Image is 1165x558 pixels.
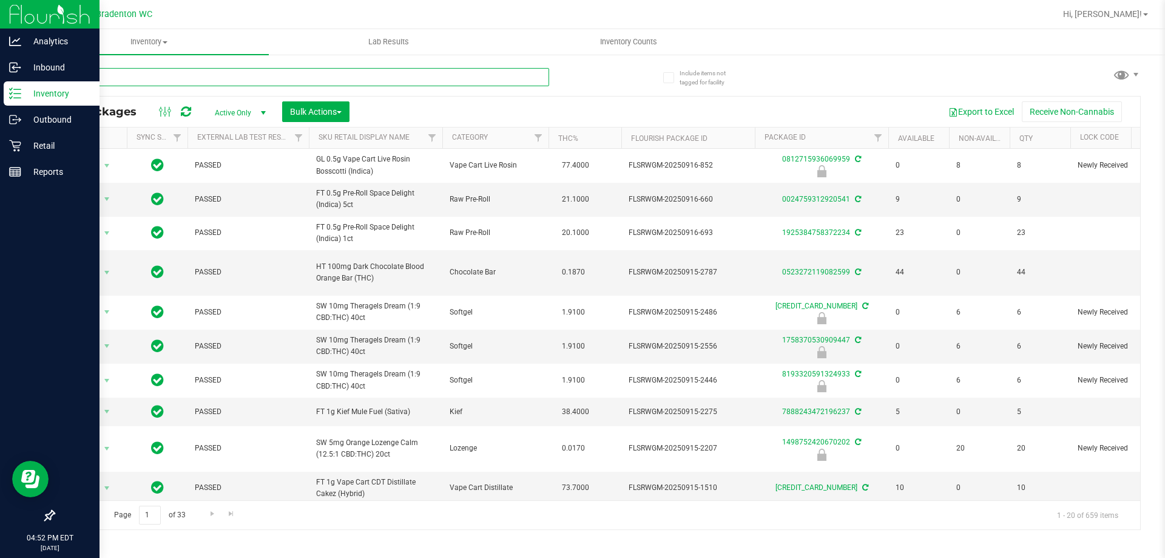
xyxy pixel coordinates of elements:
inline-svg: Inventory [9,87,21,100]
span: FLSRWGM-20250915-2556 [629,341,748,352]
inline-svg: Inbound [9,61,21,73]
span: select [100,304,115,321]
span: 20 [956,443,1002,454]
span: FLSRWGM-20250915-2486 [629,307,748,318]
span: In Sync [151,157,164,174]
span: In Sync [151,264,164,281]
span: PASSED [195,406,302,418]
a: [CREDIT_CARD_NUMBER] [775,483,857,492]
span: select [100,225,115,242]
a: 1758370530909447 [782,336,850,344]
span: 44 [1017,267,1063,278]
span: FLSRWGM-20250915-2787 [629,267,748,278]
span: Newly Received [1078,160,1154,171]
span: 0 [896,341,942,352]
span: 0 [956,227,1002,239]
span: Lozenge [450,443,541,454]
span: In Sync [151,304,164,321]
a: THC% [558,134,578,143]
inline-svg: Outbound [9,114,21,126]
button: Receive Non-Cannabis [1022,101,1122,122]
span: In Sync [151,338,164,355]
a: Filter [422,128,442,148]
span: PASSED [195,443,302,454]
span: PASSED [195,227,302,239]
p: Inventory [21,86,94,101]
span: Raw Pre-Roll [450,194,541,205]
span: HT 100mg Dark Chocolate Blood Orange Bar (THC) [316,261,435,284]
div: Newly Received [753,312,890,324]
span: PASSED [195,482,302,494]
button: Bulk Actions [282,101,349,122]
span: Sync from Compliance System [853,407,861,416]
span: 0 [896,443,942,454]
span: select [100,480,115,497]
span: 0 [956,406,1002,418]
span: 0 [956,482,1002,494]
span: Bulk Actions [290,107,342,117]
span: Sync from Compliance System [853,268,861,276]
a: Category [452,133,488,141]
button: Export to Excel [940,101,1022,122]
div: Newly Received [753,380,890,392]
span: FLSRWGM-20250916-660 [629,194,748,205]
span: PASSED [195,341,302,352]
span: Sync from Compliance System [853,228,861,237]
span: All Packages [63,105,149,118]
span: GL 0.5g Vape Cart Live Rosin Bosscotti (Indica) [316,154,435,177]
span: select [100,403,115,420]
p: 04:52 PM EDT [5,532,94,543]
a: Inventory Counts [508,29,748,55]
span: 8 [1017,160,1063,171]
a: Qty [1019,134,1033,143]
span: FLSRWGM-20250915-1510 [629,482,748,494]
a: Filter [289,128,309,148]
span: In Sync [151,372,164,389]
span: Sync from Compliance System [853,438,861,446]
a: Lab Results [269,29,508,55]
a: Lock Code [1080,133,1119,141]
p: Retail [21,138,94,153]
a: Non-Available [959,134,1013,143]
div: Newly Received [753,165,890,177]
span: 23 [896,227,942,239]
span: 21.1000 [556,191,595,208]
span: 6 [956,307,1002,318]
span: Chocolate Bar [450,267,541,278]
span: FLSRWGM-20250915-2446 [629,375,748,386]
p: [DATE] [5,543,94,553]
span: FT 1g Vape Cart CDT Distillate Cakez (Hybrid) [316,477,435,500]
span: 1.9100 [556,304,591,321]
span: 10 [1017,482,1063,494]
span: In Sync [151,191,164,208]
span: FLSRWGM-20250915-2275 [629,406,748,418]
span: 6 [956,375,1002,386]
span: select [100,264,115,281]
a: 0523272119082599 [782,268,850,276]
span: In Sync [151,224,164,241]
span: select [100,338,115,355]
span: 77.4000 [556,157,595,174]
p: Inbound [21,60,94,75]
span: FLSRWGM-20250915-2207 [629,443,748,454]
span: 0 [956,267,1002,278]
a: [CREDIT_CARD_NUMBER] [775,302,857,310]
a: 1925384758372234 [782,228,850,237]
span: 1 - 20 of 659 items [1047,506,1128,524]
span: 0 [956,194,1002,205]
a: Filter [167,128,187,148]
span: 38.4000 [556,403,595,421]
a: Filter [868,128,888,148]
span: 0.1870 [556,264,591,281]
span: Softgel [450,375,541,386]
span: 9 [896,194,942,205]
span: select [100,440,115,457]
a: Flourish Package ID [631,134,707,143]
a: 7888243472196237 [782,407,850,416]
span: FLSRWGM-20250916-852 [629,160,748,171]
a: Go to the last page [223,506,240,522]
span: In Sync [151,403,164,420]
span: Newly Received [1078,341,1154,352]
span: Vape Cart Live Rosin [450,160,541,171]
a: 8193320591324933 [782,370,850,378]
